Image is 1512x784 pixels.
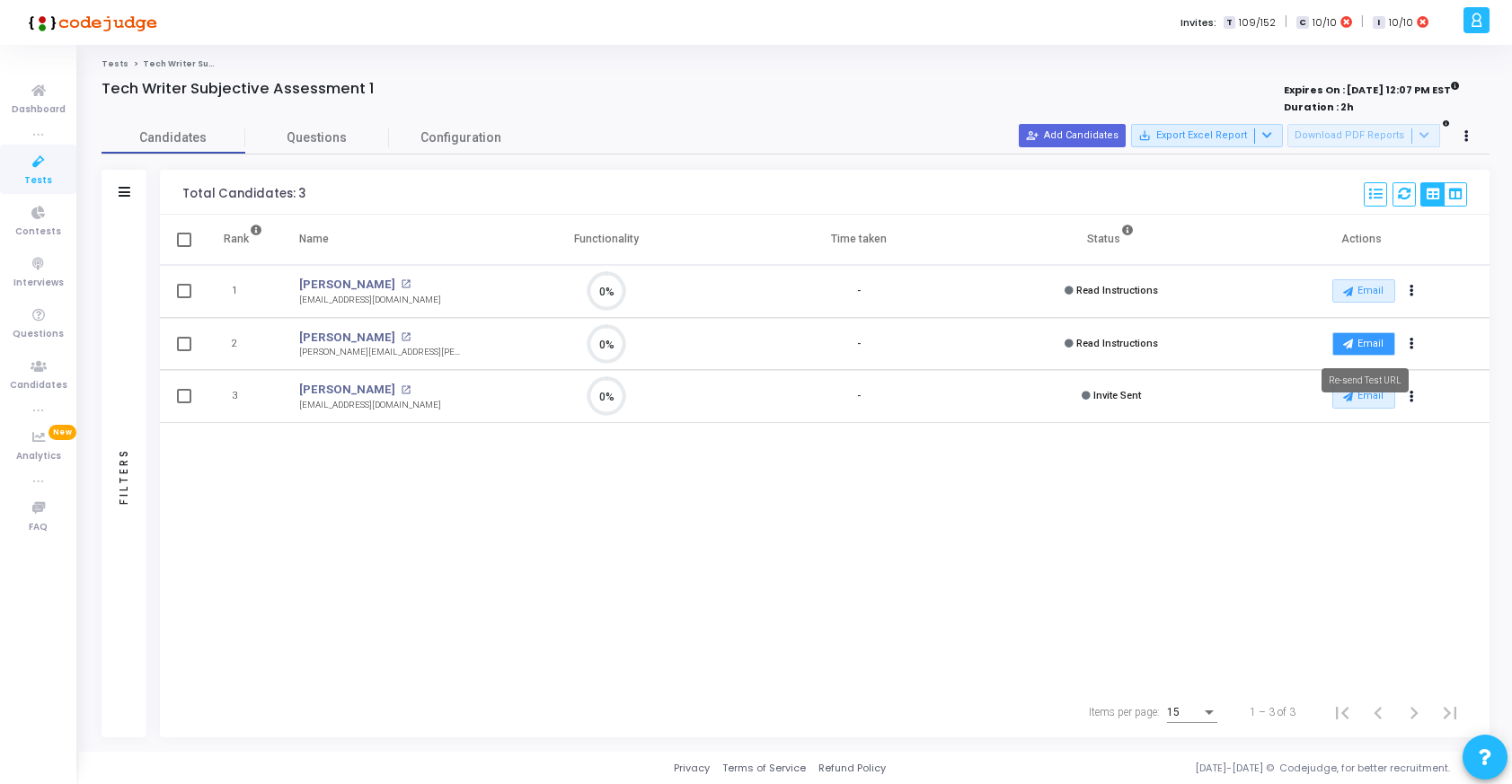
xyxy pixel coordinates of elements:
[1332,332,1395,356] button: Email
[299,294,441,307] div: [EMAIL_ADDRESS][DOMAIN_NAME]
[10,378,67,393] span: Candidates
[886,761,1490,776] div: [DATE]-[DATE] © Codejudge, for better recruitment.
[24,173,52,189] span: Tests
[818,761,886,776] a: Refund Policy
[102,80,375,98] h4: Tech Writer Subjective Assessment 1
[29,520,48,535] span: FAQ
[1420,182,1467,207] div: View Options
[1076,285,1158,296] span: Read Instructions
[245,128,389,147] span: Questions
[1322,368,1409,392] div: Re-send Test URL
[1284,100,1354,114] strong: Duration : 2h
[401,385,411,395] mat-icon: open_in_new
[1400,279,1425,304] button: Actions
[1250,704,1295,720] div: 1 – 3 of 3
[1019,124,1126,147] button: Add Candidates
[299,346,463,359] div: [PERSON_NAME][EMAIL_ADDRESS][PERSON_NAME][DOMAIN_NAME]
[205,265,281,318] td: 1
[299,229,329,249] div: Name
[1287,124,1440,147] button: Download PDF Reports
[1131,124,1283,147] button: Export Excel Report
[1239,15,1276,31] span: 109/152
[831,229,887,249] div: Time taken
[1432,694,1468,730] button: Last page
[299,399,441,412] div: [EMAIL_ADDRESS][DOMAIN_NAME]
[205,215,281,265] th: Rank
[1285,13,1287,31] span: |
[1396,694,1432,730] button: Next page
[143,58,309,69] span: Tech Writer Subjective Assessment 1
[722,761,806,776] a: Terms of Service
[182,187,305,201] div: Total Candidates: 3
[1089,704,1160,720] div: Items per page:
[116,377,132,575] div: Filters
[1093,390,1141,401] span: Invite Sent
[13,327,64,342] span: Questions
[1167,707,1217,719] mat-select: Items per page:
[299,276,395,294] a: [PERSON_NAME]
[1026,129,1039,142] mat-icon: person_add_alt
[1237,215,1490,265] th: Actions
[1361,13,1364,31] span: |
[1138,129,1151,142] mat-icon: save_alt
[1224,16,1235,30] span: T
[299,329,395,347] a: [PERSON_NAME]
[401,332,411,342] mat-icon: open_in_new
[401,279,411,289] mat-icon: open_in_new
[102,58,1490,70] nav: breadcrumb
[986,215,1238,265] th: Status
[1389,15,1413,31] span: 10/10
[1180,15,1216,31] label: Invites:
[15,225,61,240] span: Contests
[49,425,76,440] span: New
[22,4,157,40] img: logo
[16,449,61,464] span: Analytics
[1360,694,1396,730] button: Previous page
[205,370,281,423] td: 3
[857,389,861,404] div: -
[1284,78,1460,98] strong: Expires On : [DATE] 12:07 PM EST
[13,276,64,291] span: Interviews
[857,284,861,299] div: -
[1167,706,1180,718] span: 15
[481,215,733,265] th: Functionality
[420,128,501,147] span: Configuration
[1296,16,1308,30] span: C
[299,381,395,399] a: [PERSON_NAME]
[1324,694,1360,730] button: First page
[1313,15,1337,31] span: 10/10
[1373,16,1384,30] span: I
[102,128,245,147] span: Candidates
[102,58,128,69] a: Tests
[1076,338,1158,349] span: Read Instructions
[205,318,281,371] td: 2
[857,337,861,352] div: -
[1332,279,1395,303] button: Email
[674,761,710,776] a: Privacy
[1400,331,1425,357] button: Actions
[12,102,66,118] span: Dashboard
